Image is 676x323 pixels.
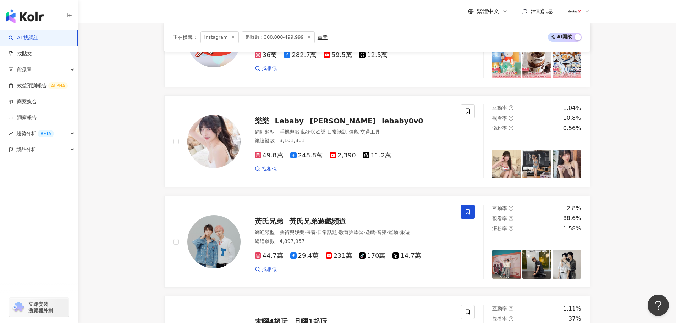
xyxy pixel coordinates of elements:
span: 170萬 [359,252,385,260]
a: KOL Avatar黃氏兄弟黃氏兄弟遊戲頻道網紅類型：藝術與娛樂·保養·日常話題·教育與學習·遊戲·音樂·運動·旅遊總追蹤數：4,897,95744.7萬29.4萬231萬170萬14.7萬找相... [164,196,590,288]
span: 競品分析 [16,141,36,157]
span: 音樂 [377,229,387,235]
span: 繁體中文 [477,7,499,15]
span: · [304,229,306,235]
span: 教育與學習 [339,229,364,235]
img: KOL Avatar [187,115,241,168]
span: 樂樂 [255,117,269,125]
span: · [299,129,301,135]
iframe: Help Scout Beacon - Open [648,295,669,316]
span: 找相似 [262,166,277,173]
div: 網紅類型 ： [255,129,452,136]
span: · [398,229,400,235]
img: post-image [522,49,551,78]
span: question-circle [509,105,513,110]
span: 找相似 [262,266,277,273]
span: 觀看率 [492,115,507,121]
span: 248.8萬 [290,152,323,159]
span: question-circle [509,316,513,321]
span: 趨勢分析 [16,126,54,141]
span: 36萬 [255,51,277,59]
span: 14.7萬 [392,252,421,260]
div: 2.8% [567,205,581,212]
span: · [375,229,377,235]
img: logo [6,9,44,23]
span: lebaby0v0 [382,117,423,125]
img: 180x180px_JPG.jpg [568,5,581,18]
span: 黃氏兄弟遊戲頻道 [289,217,346,225]
span: 交通工具 [360,129,380,135]
img: post-image [522,250,551,279]
span: 互動率 [492,105,507,111]
div: 10.8% [563,114,581,122]
span: 12.5萬 [359,51,388,59]
a: 找相似 [255,166,277,173]
span: 立即安裝 瀏覽器外掛 [28,301,53,314]
a: searchAI 找網紅 [9,34,38,41]
span: 59.5萬 [324,51,352,59]
span: 運動 [388,229,398,235]
div: 0.56% [563,124,581,132]
span: · [316,229,317,235]
span: 49.8萬 [255,152,283,159]
span: rise [9,131,13,136]
span: 資源庫 [16,62,31,78]
img: post-image [553,250,581,279]
span: · [387,229,388,235]
span: 活動訊息 [531,8,553,15]
span: [PERSON_NAME] [310,117,376,125]
a: 效益預測報告ALPHA [9,82,68,89]
a: 洞察報告 [9,114,37,121]
span: 黃氏兄弟 [255,217,283,225]
span: Instagram [200,31,239,43]
span: · [326,129,327,135]
span: · [347,129,348,135]
a: 商案媒合 [9,98,37,105]
span: 遊戲 [365,229,375,235]
div: 網紅類型 ： [255,229,452,236]
span: 觀看率 [492,316,507,322]
span: 旅遊 [400,229,410,235]
span: 藝術與娛樂 [301,129,326,135]
img: post-image [553,150,581,178]
img: KOL Avatar [187,215,241,268]
span: question-circle [509,116,513,121]
span: 找相似 [262,65,277,72]
img: post-image [522,150,551,178]
span: 保養 [306,229,316,235]
span: 漲粉率 [492,225,507,231]
span: 互動率 [492,306,507,311]
span: question-circle [509,226,513,231]
span: 漲粉率 [492,125,507,131]
span: 282.7萬 [284,51,317,59]
span: question-circle [509,216,513,221]
span: 追蹤數：300,000-499,999 [242,31,315,43]
span: Lebaby [275,117,304,125]
div: 總追蹤數 ： 4,897,957 [255,238,452,245]
div: 37% [568,315,581,323]
span: · [337,229,339,235]
div: 1.58% [563,225,581,233]
span: 2,390 [330,152,356,159]
span: 日常話題 [327,129,347,135]
img: post-image [553,49,581,78]
span: 藝術與娛樂 [280,229,304,235]
span: 231萬 [326,252,352,260]
span: 日常話題 [317,229,337,235]
div: 88.6% [563,215,581,222]
span: 遊戲 [349,129,359,135]
span: 44.7萬 [255,252,283,260]
span: 29.4萬 [290,252,319,260]
a: KOL Avatar樂樂Lebaby[PERSON_NAME]lebaby0v0網紅類型：手機遊戲·藝術與娛樂·日常話題·遊戲·交通工具總追蹤數：3,101,36149.8萬248.8萬2,39... [164,95,590,187]
img: post-image [492,49,521,78]
div: 1.11% [563,305,581,313]
a: 找相似 [255,65,277,72]
span: · [364,229,365,235]
div: BETA [38,130,54,137]
span: question-circle [509,206,513,211]
span: 觀看率 [492,216,507,221]
div: 總追蹤數 ： 3,101,361 [255,137,452,144]
span: 11.2萬 [363,152,391,159]
span: question-circle [509,126,513,130]
div: 重置 [318,34,328,40]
